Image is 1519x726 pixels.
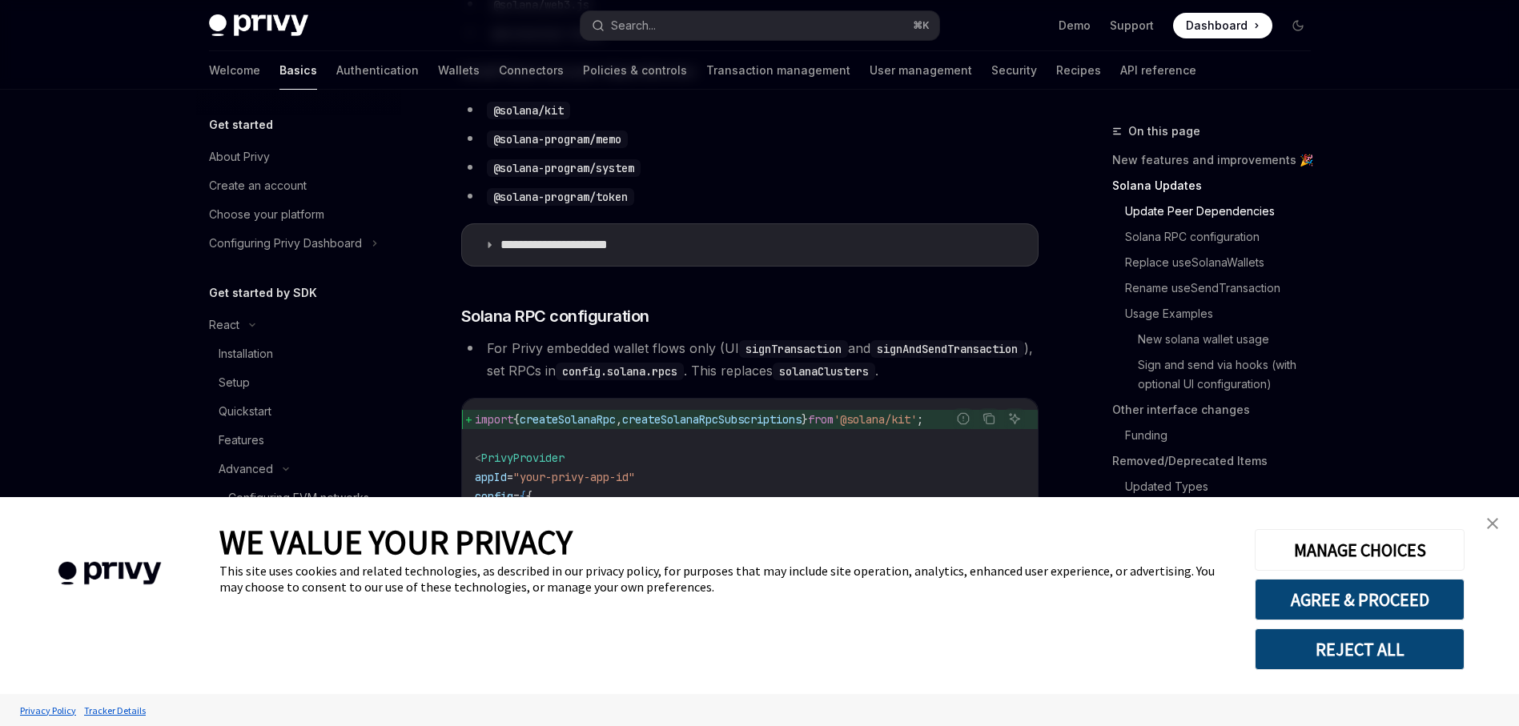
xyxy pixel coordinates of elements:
span: { [520,489,526,503]
a: Privacy Policy [16,696,80,724]
code: signAndSendTransaction [870,340,1024,358]
a: Usage Examples [1125,301,1324,327]
button: MANAGE CHOICES [1255,529,1465,571]
span: ⌘ K [913,19,930,32]
a: New features and improvements 🎉 [1112,147,1324,173]
a: User management [870,51,972,90]
img: close banner [1487,518,1498,529]
button: Search...⌘K [581,11,939,40]
a: Tracker Details [80,696,150,724]
a: Security [991,51,1037,90]
div: Choose your platform [209,205,324,224]
a: Other interface changes [1112,397,1324,423]
code: config.solana.rpcs [556,363,684,380]
a: close banner [1477,507,1509,539]
span: Solana RPC configuration [461,305,649,327]
div: Configuring EVM networks [228,488,369,507]
span: { [513,412,520,427]
code: solanaClusters [773,363,875,380]
a: Transaction management [706,51,850,90]
a: Welcome [209,51,260,90]
span: Dashboard [1186,18,1248,34]
div: Installation [219,344,273,363]
a: Authentication [336,51,419,90]
span: } [802,412,808,427]
a: Removed/Deprecated Items [1112,448,1324,474]
a: Connectors [499,51,564,90]
a: Policies & controls [583,51,687,90]
span: , [616,412,622,427]
code: @solana-program/token [487,188,634,206]
code: @solana-program/system [487,159,641,177]
span: from [808,412,834,427]
div: Search... [611,16,656,35]
a: Demo [1059,18,1091,34]
button: AGREE & PROCEED [1255,579,1465,620]
button: Report incorrect code [953,408,974,429]
a: Update Peer Dependencies [1125,199,1324,224]
div: This site uses cookies and related technologies, as described in our privacy policy, for purposes... [219,563,1231,595]
button: Copy the contents from the code block [979,408,999,429]
span: config [475,489,513,503]
a: Wallets [438,51,480,90]
li: For Privy embedded wallet flows only (UI and ), set RPCs in . This replaces . [461,337,1039,382]
button: Toggle dark mode [1285,13,1311,38]
span: PrivyProvider [481,451,565,465]
div: Create an account [209,176,307,195]
span: '@solana/kit' [834,412,917,427]
a: Funding [1125,423,1324,448]
a: Support [1110,18,1154,34]
span: On this page [1128,122,1200,141]
div: Quickstart [219,402,271,421]
a: Basics [279,51,317,90]
code: signTransaction [739,340,848,358]
code: @solana-program/memo [487,130,628,148]
span: "your-privy-app-id" [513,470,635,484]
a: Solana Updates [1112,173,1324,199]
a: Installation [196,339,401,368]
div: Advanced [219,459,273,479]
span: createSolanaRpcSubscriptions [622,412,802,427]
button: Ask AI [1004,408,1025,429]
a: Configuring EVM networks [196,483,401,512]
span: = [513,489,520,503]
div: Features [219,431,264,450]
span: createSolanaRpc [520,412,616,427]
img: dark logo [209,14,308,37]
a: New solana wallet usage [1138,327,1324,352]
a: Features [196,426,401,455]
code: @solana/kit [487,102,570,119]
button: REJECT ALL [1255,628,1465,670]
span: < [475,451,481,465]
a: Choose your platform [196,200,401,229]
a: Recipes [1056,51,1101,90]
span: { [526,489,532,503]
span: ; [917,412,923,427]
div: Configuring Privy Dashboard [209,234,362,253]
a: Sign and send via hooks (with optional UI configuration) [1138,352,1324,397]
a: Rename useSendTransaction [1125,275,1324,301]
span: WE VALUE YOUR PRIVACY [219,521,573,563]
a: Create an account [196,171,401,200]
a: Dashboard [1173,13,1272,38]
span: = [507,470,513,484]
div: React [209,315,239,335]
a: Quickstart [196,397,401,426]
a: Setup [196,368,401,397]
a: Updated Types [1125,474,1324,499]
h5: Get started [209,115,273,134]
a: Solana RPC configuration [1125,224,1324,250]
span: import [475,412,513,427]
h5: Get started by SDK [209,283,317,303]
img: company logo [24,539,195,608]
div: Setup [219,373,250,392]
a: About Privy [196,142,401,171]
a: API reference [1120,51,1196,90]
span: appId [475,470,507,484]
div: About Privy [209,147,270,166]
a: Replace useSolanaWallets [1125,250,1324,275]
